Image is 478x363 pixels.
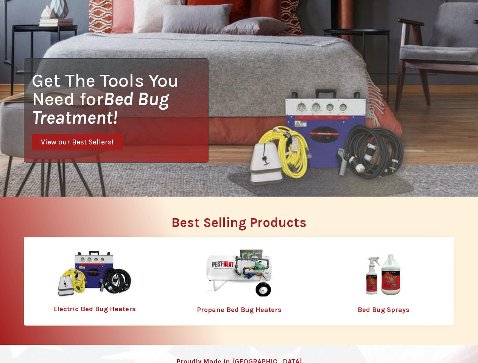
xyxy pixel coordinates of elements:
a: View our Best Sellers! [32,134,123,150]
i: Bed Bug Treatment! [32,88,169,128]
h1: Get The Tools You Need for [32,71,208,127]
h2: Best Selling Products [24,216,454,229]
a: Bed Bug Sprays [358,306,409,314]
a: Propane Bed Bug Heaters [197,306,282,314]
span: View our Best Sellers! [41,139,114,146]
a: Electric Bed Bug Heaters [53,305,136,313]
button: Open LiveChat chat widget [6,3,29,26]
